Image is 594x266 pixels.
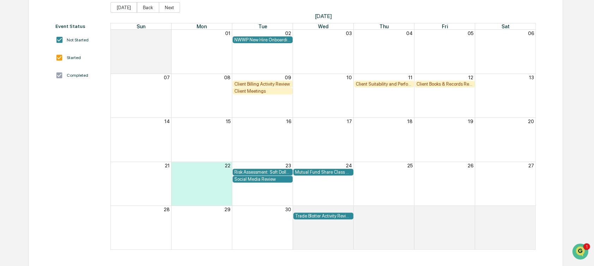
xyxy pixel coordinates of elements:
[15,54,28,67] img: 8933085812038_c878075ebb4cc5468115_72.jpg
[346,30,352,36] button: 03
[295,213,352,219] div: Trade Blotter Activity Review
[137,23,145,29] span: Sun
[225,163,230,168] button: 22
[347,207,352,212] button: 01
[295,169,352,175] div: Mutual Fund Share Class & Fee Review
[347,118,352,124] button: 17
[7,15,128,26] p: How can we help?
[7,89,18,101] img: Jack Rasmussen
[286,163,291,168] button: 23
[51,126,57,132] div: 🗄️
[528,163,534,168] button: 27
[7,79,47,84] div: Past conversations
[234,169,291,175] div: Risk Assessment: Soft Dollar Kickbacks
[159,2,180,13] button: Next
[7,126,13,132] div: 🖐️
[407,163,413,168] button: 25
[501,23,509,29] span: Sat
[110,23,536,250] div: Month View
[226,118,230,124] button: 15
[4,136,47,149] a: 🔎Data Lookup
[408,75,413,80] button: 11
[468,163,473,168] button: 26
[468,30,473,36] button: 05
[7,54,20,67] img: 1746055101610-c473b297-6a78-478c-a979-82029cc54cd1
[110,2,137,13] button: [DATE]
[234,37,291,42] div: NWWP New Hire Onboarding Task
[442,23,448,29] span: Fri
[234,177,291,182] div: Social Media Review
[48,123,90,135] a: 🗄️Attestations
[286,118,291,124] button: 16
[4,123,48,135] a: 🖐️Preclearance
[67,55,81,60] div: Started
[67,73,88,78] div: Completed
[528,30,534,36] button: 06
[285,207,291,212] button: 30
[67,37,89,42] div: Not Started
[379,23,389,29] span: Thu
[110,13,536,19] span: [DATE]
[137,2,159,13] button: Back
[70,156,85,162] span: Pylon
[164,207,170,212] button: 28
[120,56,128,65] button: Start new chat
[164,75,170,80] button: 07
[165,30,170,36] button: 31
[406,30,413,36] button: 04
[224,75,230,80] button: 08
[468,118,473,124] button: 19
[318,23,329,29] span: Wed
[467,207,473,212] button: 03
[7,140,13,145] div: 🔎
[197,23,207,29] span: Mon
[165,163,170,168] button: 21
[347,75,352,80] button: 10
[14,139,44,146] span: Data Lookup
[234,81,291,87] div: Client Billing Activity Review
[407,118,413,124] button: 18
[356,81,412,87] div: Client Suitability and Performance Review
[164,118,170,124] button: 14
[225,30,230,36] button: 01
[468,75,473,80] button: 12
[32,61,97,67] div: We're available if you need us!
[258,23,267,29] span: Tue
[285,30,291,36] button: 02
[59,96,61,102] span: •
[32,54,116,61] div: Start new chat
[571,243,590,262] iframe: Open customer support
[62,96,77,102] span: Sep 12
[529,75,534,80] button: 13
[528,118,534,124] button: 20
[58,126,88,133] span: Attestations
[14,97,20,102] img: 1746055101610-c473b297-6a78-478c-a979-82029cc54cd1
[224,207,230,212] button: 29
[22,96,57,102] span: [PERSON_NAME]
[527,207,534,212] button: 04
[416,81,473,87] div: Client Books & Records Review
[50,156,85,162] a: Powered byPylon
[346,163,352,168] button: 24
[285,75,291,80] button: 09
[234,88,291,94] div: Client Meetings
[109,77,128,86] button: See all
[407,207,413,212] button: 02
[14,126,46,133] span: Preclearance
[55,23,103,29] div: Event Status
